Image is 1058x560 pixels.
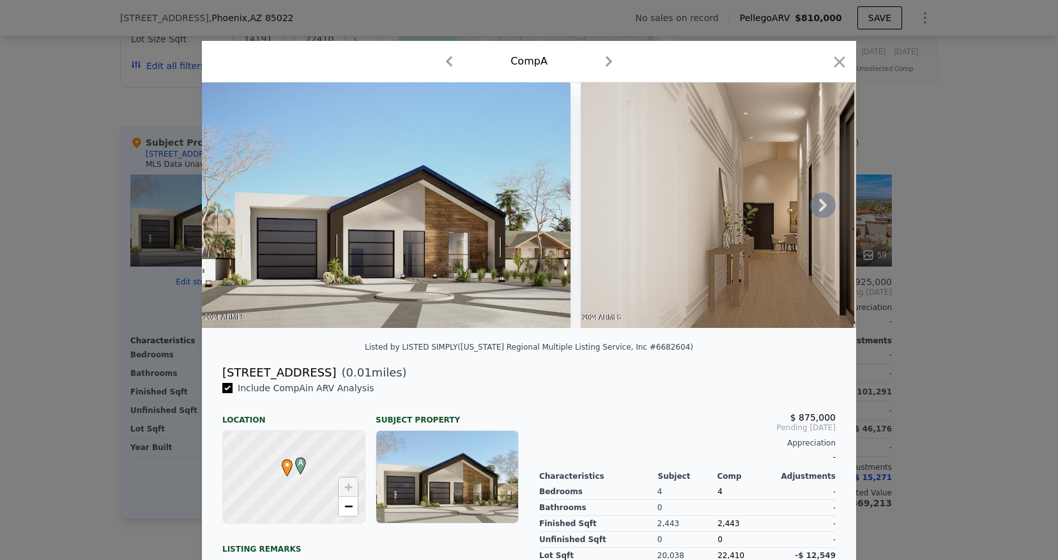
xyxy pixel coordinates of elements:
div: - [539,448,836,466]
div: 0 [657,532,717,548]
span: $ 875,000 [790,412,836,423]
div: 2,443 [657,516,717,532]
span: -$ 12,549 [795,551,836,560]
span: 2,443 [717,519,739,528]
div: - [777,484,836,500]
div: Comp [717,471,776,481]
div: - [777,500,836,516]
div: - [777,516,836,532]
div: Appreciation [539,438,836,448]
img: Property Img [581,82,954,328]
div: Listed by LISTED SIMPLY ([US_STATE] Regional Multiple Listing Service, Inc #6682604) [365,343,693,352]
span: A [292,457,309,469]
div: A [292,457,300,465]
div: 0 [657,500,717,516]
span: 0 [717,535,723,544]
div: Listing remarks [222,534,519,554]
div: Bathrooms [539,500,657,516]
div: 4 [657,484,717,500]
span: 22,410 [717,551,744,560]
div: Finished Sqft [539,516,657,532]
span: Include Comp A in ARV Analysis [233,383,379,393]
div: Comp A [510,54,548,69]
div: Subject Property [376,405,519,425]
span: 0.01 [346,366,372,379]
a: Zoom in [339,478,358,497]
div: Characteristics [539,471,658,481]
span: − [344,498,353,514]
span: + [344,479,353,495]
span: 4 [717,487,723,496]
div: • [279,459,286,467]
div: Location [222,405,365,425]
span: ( miles) [336,364,406,382]
span: • [279,455,296,474]
div: Bedrooms [539,484,657,500]
div: Unfinished Sqft [539,532,657,548]
div: - [777,532,836,548]
div: [STREET_ADDRESS] [222,364,336,382]
div: Adjustments [776,471,836,481]
div: Subject [658,471,717,481]
a: Zoom out [339,497,358,516]
img: Property Img [202,82,571,328]
span: Pending [DATE] [539,423,836,433]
